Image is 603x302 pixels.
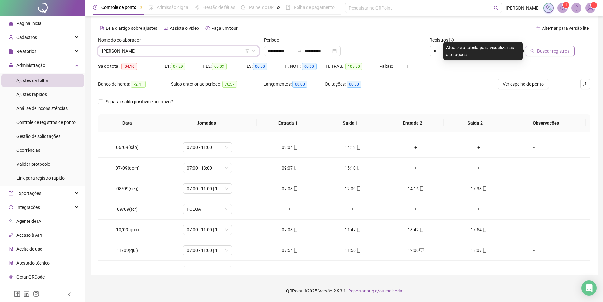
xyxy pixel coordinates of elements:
[171,63,185,70] span: 07:29
[241,5,245,10] span: dashboard
[293,228,298,232] span: mobile
[356,228,361,232] span: mobile
[326,247,379,254] div: 11:56
[452,226,505,233] div: 17:54
[117,207,138,212] span: 09/09(ter)
[263,226,316,233] div: 07:08
[443,42,523,60] div: Atualize a tabela para visualizar as alterações
[171,80,263,88] div: Saldo anterior ao período:
[515,185,553,192] div: -
[33,291,39,297] span: instagram
[16,148,40,153] span: Ocorrências
[356,186,361,191] span: mobile
[452,247,505,254] div: 18:07
[293,166,298,170] span: mobile
[98,114,156,132] th: Data
[515,226,553,233] div: -
[293,248,298,253] span: mobile
[16,35,37,40] span: Cadastros
[245,49,249,53] span: filter
[326,226,379,233] div: 11:47
[452,206,505,213] div: +
[302,63,317,70] span: 00:00
[263,164,316,171] div: 09:07
[211,26,238,31] span: Faça um tour
[326,185,379,192] div: 12:09
[157,5,189,10] span: Admissão digital
[583,81,588,87] span: upload
[212,63,227,70] span: 00:03
[389,164,442,171] div: +
[16,134,60,139] span: Gestão de solicitações
[187,204,228,214] span: FOLGA
[449,38,454,42] span: info-circle
[430,36,454,43] span: Registros
[9,233,13,237] span: api
[292,81,307,88] span: 00:00
[263,144,316,151] div: 09:04
[16,205,40,210] span: Integrações
[380,64,394,69] span: Faltas:
[263,80,325,88] div: Lançamentos:
[542,26,589,31] span: Alternar para versão lite
[195,5,199,10] span: sun
[419,186,424,191] span: mobile
[511,119,581,126] span: Observações
[9,261,13,265] span: solution
[525,46,575,56] button: Buscar registros
[286,5,290,10] span: book
[9,63,13,67] span: lock
[9,247,13,251] span: audit
[257,114,319,132] th: Entrada 1
[297,48,302,54] span: swap-right
[16,176,65,181] span: Link para registro rápido
[326,144,379,151] div: 14:12
[593,3,595,7] span: 1
[16,63,45,68] span: Administração
[203,5,235,10] span: Gestão de férias
[187,184,228,193] span: 07:00 - 11:00 | 13:00 - 17:00
[318,288,332,293] span: Versão
[515,247,553,254] div: -
[263,185,316,192] div: 07:03
[419,228,424,232] span: mobile
[319,114,381,132] th: Saída 1
[563,2,569,8] sup: 1
[345,63,362,70] span: 105:50
[326,164,379,171] div: 15:10
[560,5,565,11] span: notification
[565,3,567,7] span: 1
[16,260,50,266] span: Atestado técnico
[297,48,302,54] span: to
[347,81,361,88] span: 00:00
[263,206,316,213] div: +
[325,80,386,88] div: Quitações:
[205,26,210,30] span: history
[116,165,140,170] span: 07/09(dom)
[98,36,145,43] label: Nome do colaborador
[161,63,203,70] div: HE 1:
[16,247,42,252] span: Aceite de uso
[121,63,137,70] span: -04:16
[93,5,97,10] span: clock-circle
[9,35,13,40] span: user-add
[536,26,540,30] span: swap
[85,280,603,302] footer: QRPoint © 2025 - 2.93.1 -
[506,114,586,132] th: Observações
[203,63,244,70] div: HE 2:
[106,26,157,31] span: Leia o artigo sobre ajustes
[23,291,30,297] span: linkedin
[16,49,36,54] span: Relatórios
[156,114,257,132] th: Jornadas
[264,36,283,43] label: Período
[14,291,20,297] span: facebook
[9,275,13,279] span: qrcode
[452,185,505,192] div: 17:38
[293,186,298,191] span: mobile
[389,247,442,254] div: 12:00
[16,78,48,83] span: Ajustes da folha
[101,5,136,10] span: Controle de ponto
[100,26,104,30] span: file-text
[164,26,168,30] span: youtube
[381,114,444,132] th: Entrada 2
